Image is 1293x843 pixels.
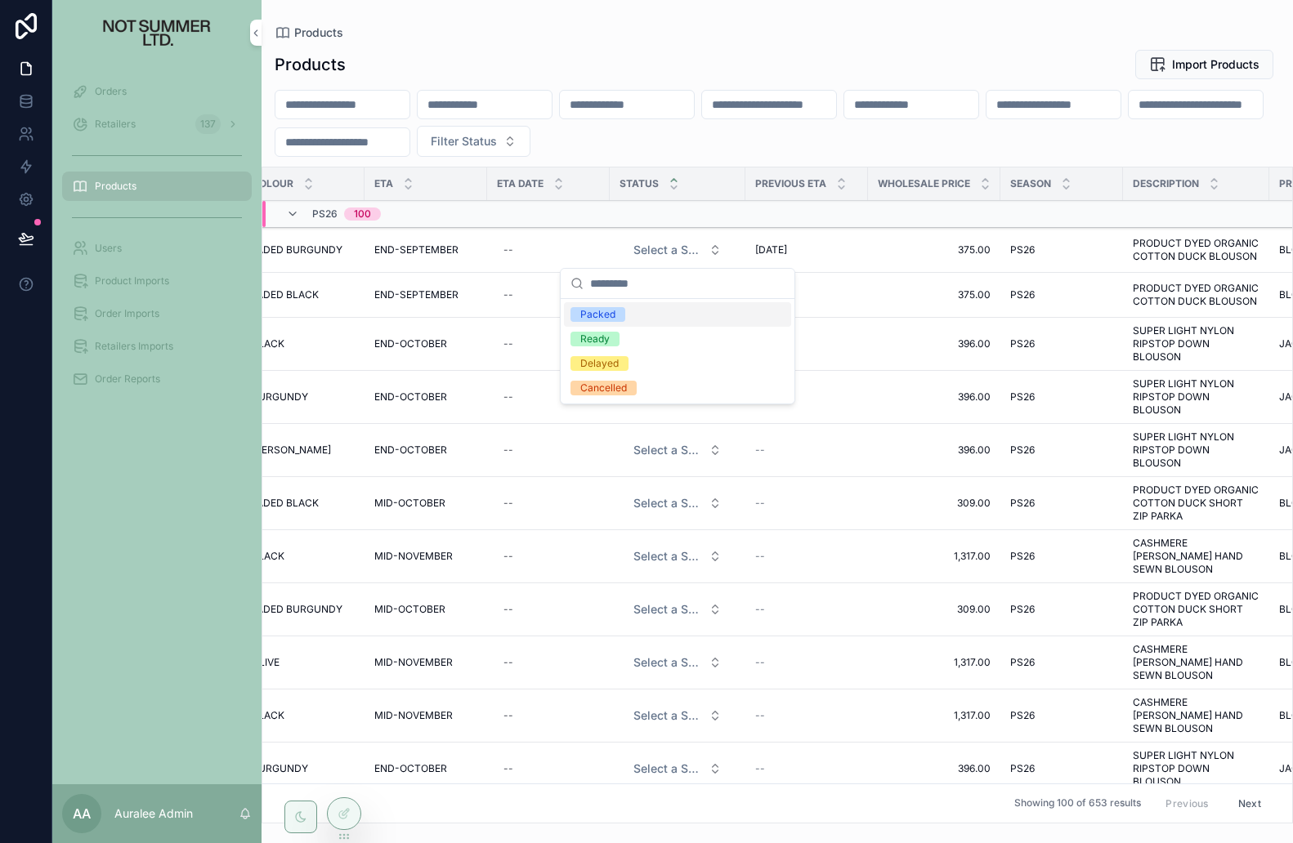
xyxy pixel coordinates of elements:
[62,364,252,394] a: Order Reports
[633,707,702,724] span: Select a Status
[633,548,702,564] span: Select a Status
[374,550,453,563] span: MID-NOVEMBER
[755,497,765,510] span: --
[252,444,331,457] span: [PERSON_NAME]
[252,337,284,350] span: BLACK
[374,603,445,616] span: MID-OCTOBER
[252,762,308,775] span: BURGUNDY
[755,762,765,775] span: --
[503,390,513,404] div: --
[75,20,239,46] img: App logo
[95,118,136,131] span: Retailers
[580,356,619,371] div: Delayed
[62,77,252,106] a: Orders
[503,444,513,457] div: --
[497,177,544,190] span: ETA Date
[580,307,615,322] div: Packed
[275,53,346,76] h1: Products
[755,656,765,669] span: --
[620,754,735,783] button: Select Button
[620,435,735,465] button: Select Button
[503,550,513,563] div: --
[1010,444,1035,457] span: PS26
[503,762,513,775] div: --
[1133,537,1259,576] span: CASHMERE [PERSON_NAME] HAND SEWN BLOUSON
[878,762,991,775] span: 396.00
[1133,749,1259,788] span: SUPER LIGHT NYLON RIPSTOP DOWN BLOUSON
[755,444,765,457] span: --
[755,709,765,722] span: --
[755,603,765,616] span: --
[878,656,991,669] span: 1,317.00
[1010,709,1035,722] span: PS26
[95,85,127,98] span: Orders
[1133,237,1259,263] span: PRODUCT DYED ORGANIC COTTON DUCK BLOUSON
[1133,177,1199,190] span: Description
[252,288,319,301] span: FADED BLACK
[312,207,338,221] span: PS26
[374,656,453,669] span: MID-NOVEMBER
[1010,337,1035,350] span: PS26
[1133,324,1259,364] span: SUPER LIGHT NYLON RIPSTOP DOWN BLOUSON
[1010,762,1035,775] span: PS26
[503,243,513,256] div: --
[252,603,342,616] span: FADED BURGUNDY
[503,709,513,722] div: --
[620,701,735,730] button: Select Button
[1010,656,1035,669] span: PS26
[1135,50,1273,79] button: Import Products
[252,709,284,722] span: BLACK
[633,601,702,618] span: Select a Status
[1010,288,1035,301] span: PS26
[633,760,702,777] span: Select a Status
[620,488,735,518] button: Select Button
[878,709,991,722] span: 1,317.00
[252,390,308,404] span: BURGUNDY
[374,444,447,457] span: END-OCTOBER
[252,550,284,563] span: BLACK
[374,288,459,301] span: END-SEPTEMBER
[95,372,160,386] span: Order Reports
[195,114,221,134] div: 137
[1010,550,1035,563] span: PS26
[878,390,991,404] span: 396.00
[1133,484,1259,523] span: PRODUCT DYED ORGANIC COTTON DUCK SHORT ZIP PARKA
[374,337,447,350] span: END-OCTOBER
[1133,282,1259,308] span: PRODUCT DYED ORGANIC COTTON DUCK BLOUSON
[878,603,991,616] span: 309.00
[755,243,787,256] span: [DATE]
[62,299,252,328] a: Order Imports
[62,109,252,139] a: Retailers137
[374,243,459,256] span: END-SEPTEMBER
[374,177,393,190] span: ETA
[1014,797,1141,810] span: Showing 100 of 653 results
[374,497,445,510] span: MID-OCTOBER
[620,177,659,190] span: Status
[431,133,497,149] span: Filter Status
[633,495,702,511] span: Select a Status
[374,709,453,722] span: MID-NOVEMBER
[620,235,735,265] button: Select Button
[62,172,252,201] a: Products
[620,648,735,677] button: Select Button
[95,307,159,320] span: Order Imports
[503,656,513,669] div: --
[52,65,262,415] div: scrollable content
[1010,243,1035,256] span: PS26
[755,177,826,190] span: Previous ETA
[620,595,735,624] button: Select Button
[503,603,513,616] div: --
[62,234,252,263] a: Users
[633,242,702,258] span: Select a Status
[252,497,319,510] span: FADED BLACK
[633,442,702,458] span: Select a Status
[62,332,252,361] a: Retailers Imports
[252,656,280,669] span: OLIVE
[374,390,447,404] span: END-OCTOBER
[1227,791,1273,816] button: Next
[878,288,991,301] span: 375.00
[73,804,91,823] span: AA
[878,177,970,190] span: Wholesale Price
[1133,643,1259,682] span: CASHMERE [PERSON_NAME] HAND SEWN BLOUSON
[275,25,343,41] a: Products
